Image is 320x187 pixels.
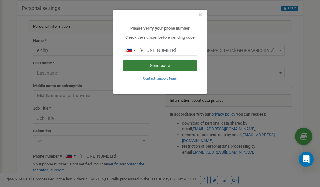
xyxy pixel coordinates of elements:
[123,35,197,41] p: Check the number before sending code
[143,76,177,81] small: Contact support team
[143,76,177,81] a: Contact support team
[130,26,190,31] b: Please verify your phone number
[123,45,137,55] div: Telephone country code
[123,45,197,56] input: 0905 123 4567
[299,152,314,167] div: Open Intercom Messenger
[123,60,197,71] button: Send code
[198,11,202,18] span: ×
[198,12,202,18] button: Close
